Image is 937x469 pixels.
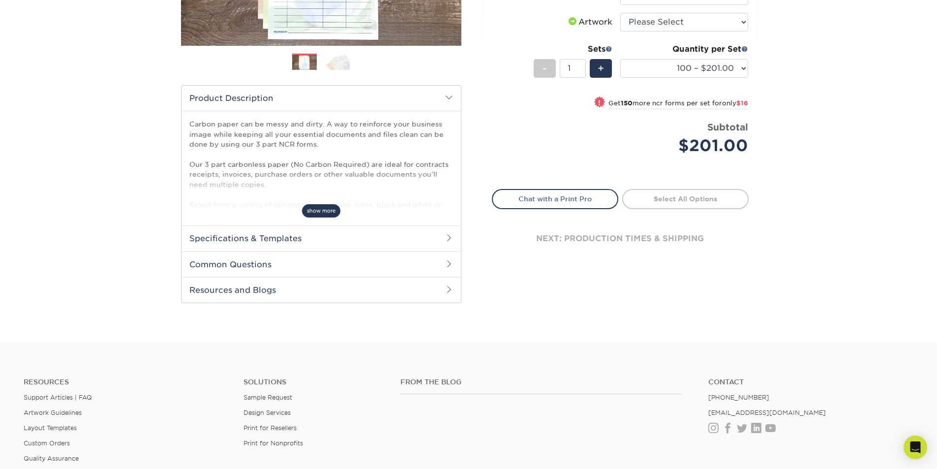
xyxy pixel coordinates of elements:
[181,251,461,277] h2: Common Questions
[325,53,350,70] img: NCR Forms 02
[24,424,77,432] a: Layout Templates
[492,209,749,268] div: next: production times & shipping
[708,378,913,386] a: Contact
[24,409,82,416] a: Artwork Guidelines
[243,409,291,416] a: Design Services
[621,99,633,107] strong: 150
[608,99,748,109] small: Get more ncr forms per set for
[243,439,303,447] a: Print for Nonprofits
[189,119,453,240] p: Carbon paper can be messy and dirty. A way to reinforce your business image while keeping all you...
[598,61,604,76] span: +
[543,61,547,76] span: -
[400,378,682,386] h4: From the Blog
[181,277,461,303] h2: Resources and Blogs
[722,99,748,107] span: only
[302,204,340,218] span: show more
[492,189,618,209] a: Chat with a Print Pro
[181,225,461,251] h2: Specifications & Templates
[292,54,317,71] img: NCR Forms 01
[24,394,92,401] a: Support Articles | FAQ
[904,436,927,459] div: Open Intercom Messenger
[708,394,769,401] a: [PHONE_NUMBER]
[567,16,612,28] div: Artwork
[620,43,748,55] div: Quantity per Set
[628,134,748,157] div: $201.00
[708,409,826,416] a: [EMAIL_ADDRESS][DOMAIN_NAME]
[181,86,461,111] h2: Product Description
[598,97,601,108] span: !
[707,122,748,132] strong: Subtotal
[736,99,748,107] span: $16
[622,189,749,209] a: Select All Options
[2,439,84,466] iframe: Google Customer Reviews
[24,378,229,386] h4: Resources
[534,43,612,55] div: Sets
[243,378,386,386] h4: Solutions
[243,424,297,432] a: Print for Resellers
[243,394,292,401] a: Sample Request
